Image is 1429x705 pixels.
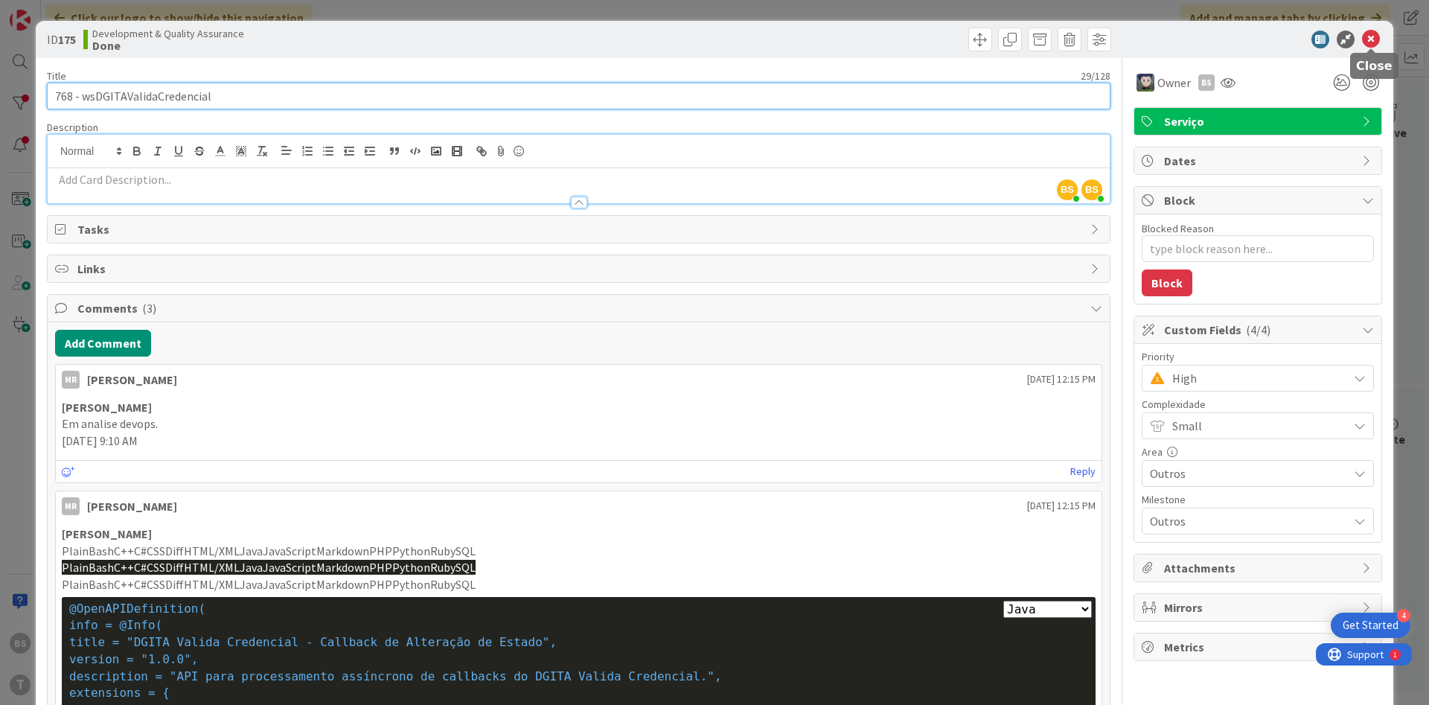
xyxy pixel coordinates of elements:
[1164,321,1355,339] span: Custom Fields
[62,400,152,415] strong: [PERSON_NAME]
[87,497,177,515] div: [PERSON_NAME]
[142,301,156,316] span: ( 3 )
[1027,371,1096,387] span: [DATE] 12:15 PM
[55,330,151,357] button: Add Comment
[1142,222,1214,235] label: Blocked Reason
[47,121,98,134] span: Description
[47,69,66,83] label: Title
[69,652,198,666] span: version = "1.0.0",
[47,31,76,48] span: ID
[1164,191,1355,209] span: Block
[1331,613,1410,638] div: Open Get Started checklist, remaining modules: 4
[62,433,138,448] span: [DATE] 9:10 AM
[77,220,1083,238] span: Tasks
[1142,494,1374,505] div: Milestone
[1172,368,1340,389] span: High
[69,686,170,700] span: extensions = {
[1343,618,1398,633] div: Get Started
[69,669,722,683] span: description = "API para processamento assíncrono de callbacks do DGITA Valida Credencial.",
[1164,638,1355,656] span: Metrics
[1164,559,1355,577] span: Attachments
[1157,74,1191,92] span: Owner
[62,576,1096,593] p: PlainBashC++C#CSSDiffHTML/XMLJavaJavaScriptMarkdownPHPPythonRubySQL
[1246,322,1270,337] span: ( 4/4 )
[58,32,76,47] b: 175
[47,83,1110,109] input: type card name here...
[1397,609,1410,622] div: 4
[1142,447,1374,457] div: Area
[1057,179,1078,200] span: BS
[62,416,158,431] span: Em analise devops.
[62,371,80,389] div: MR
[1027,498,1096,514] span: [DATE] 12:15 PM
[1198,74,1215,91] div: BS
[1070,462,1096,481] a: Reply
[1164,599,1355,616] span: Mirrors
[87,371,177,389] div: [PERSON_NAME]
[1172,415,1340,436] span: Small
[92,39,244,51] b: Done
[62,526,152,541] strong: [PERSON_NAME]
[1142,351,1374,362] div: Priority
[1356,59,1393,73] h5: Close
[1164,152,1355,170] span: Dates
[1142,269,1192,296] button: Block
[62,543,476,558] span: PlainBashC++C#CSSDiffHTML/XMLJavaJavaScriptMarkdownPHPPythonRubySQL
[1150,511,1340,532] span: Outros
[69,635,557,649] span: title = "DGITA Valida Credencial - Callback de Alteração de Estado",
[92,28,244,39] span: Development & Quality Assurance
[71,69,1110,83] div: 29 / 128
[31,2,68,20] span: Support
[1142,399,1374,409] div: Complexidade
[77,6,81,18] div: 1
[77,299,1083,317] span: Comments
[69,602,205,616] span: @OpenAPIDefinition(
[62,560,476,575] span: PlainBashC++C#CSSDiffHTML/XMLJavaJavaScriptMarkdownPHPPythonRubySQL
[69,618,162,632] span: info = @Info(
[1081,179,1102,200] span: BS
[1137,74,1154,92] img: LS
[62,497,80,515] div: MR
[1164,112,1355,130] span: Serviço
[77,260,1083,278] span: Links
[1150,463,1340,484] span: Outros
